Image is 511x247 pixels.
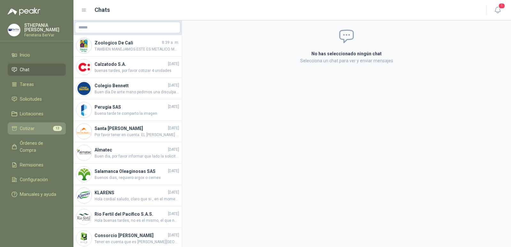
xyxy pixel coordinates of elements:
[76,145,92,160] img: Company Logo
[95,89,179,95] span: Buen día De ante mano pedimos una disculpa por lo sucedido, novedad de la cotizacion el valor es ...
[95,175,179,181] span: Buenos dias, requiero argox o cemex
[76,166,92,182] img: Company Logo
[8,108,66,120] a: Licitaciones
[8,137,66,156] a: Órdenes de Compra
[20,110,43,117] span: Licitaciones
[8,93,66,105] a: Solicitudes
[235,57,458,64] p: Selecciona un chat para ver y enviar mensajes
[76,102,92,118] img: Company Logo
[498,3,505,9] span: 1
[8,78,66,90] a: Tareas
[168,168,179,174] span: [DATE]
[95,111,179,117] span: Buena tarde te comparto la imagen
[76,81,92,96] img: Company Logo
[20,51,30,58] span: Inicio
[8,188,66,200] a: Manuales y ayuda
[20,125,34,132] span: Cotizar
[8,24,20,36] img: Company Logo
[95,168,167,175] h4: Salamanca Oleaginosas SAS
[20,140,60,154] span: Órdenes de Compra
[73,142,182,164] a: Company LogoAlmatec[DATE]Buen dia, por favor informar que lado la solicitas ?
[95,46,179,52] span: TAMBIEN MANEJAMOS ESTE ES METALICO MUY BUENO CON TODO GUSTO FERRETERIA BERVAR
[168,61,179,67] span: [DATE]
[95,153,179,159] span: Buen dia, por favor informar que lado la solicitas ?
[76,188,92,203] img: Company Logo
[95,232,167,239] h4: Consorcio [PERSON_NAME]
[95,39,161,46] h4: Zoologico De Cali
[76,209,92,225] img: Company Logo
[162,40,179,46] span: 8:39 a. m.
[73,164,182,185] a: Company LogoSalamanca Oleaginosas SAS[DATE]Buenos dias, requiero argox o cemex
[8,159,66,171] a: Remisiones
[76,59,92,75] img: Company Logo
[168,125,179,131] span: [DATE]
[76,231,92,246] img: Company Logo
[20,191,56,198] span: Manuales y ayuda
[95,61,167,68] h4: Calzatodo S.A.
[95,68,179,74] span: buenas tardes, por favor cotizar 4 unidades
[95,196,179,202] span: Hola cordial saludo, claro que si , en el momento en que la despachemos te adjunto la guía para e...
[95,146,167,153] h4: Almatec
[168,211,179,217] span: [DATE]
[24,23,66,32] p: STHEPANIA [PERSON_NAME]
[168,147,179,153] span: [DATE]
[492,4,503,16] button: 1
[95,189,167,196] h4: KLARENS
[53,126,62,131] span: 13
[73,78,182,99] a: Company LogoColegio Bennett[DATE]Buen día De ante mano pedimos una disculpa por lo sucedido, nove...
[95,5,110,14] h1: Chats
[20,66,29,73] span: Chat
[95,132,179,138] span: Por favor tener en cuenta. EL [PERSON_NAME] viene de 75 metros, me confirmas si necesitas que ven...
[95,104,167,111] h4: Perugia SAS
[8,122,66,135] a: Cotizar13
[76,124,92,139] img: Company Logo
[8,174,66,186] a: Configuración
[73,185,182,206] a: Company LogoKLARENS[DATE]Hola cordial saludo, claro que si , en el momento en que la despachemos ...
[8,8,40,15] img: Logo peakr
[73,121,182,142] a: Company LogoSanta [PERSON_NAME][DATE]Por favor tener en cuenta. EL [PERSON_NAME] viene de 75 metr...
[73,35,182,57] a: Company LogoZoologico De Cali8:39 a. m.TAMBIEN MANEJAMOS ESTE ES METALICO MUY BUENO CON TODO GUST...
[95,82,167,89] h4: Colegio Bennett
[168,232,179,238] span: [DATE]
[95,211,167,218] h4: Rio Fertil del Pacífico S.A.S.
[95,218,179,224] span: Hola buenas tardes, no es el mismo, el que nosotros manejamos es marca truper y adjuntamos la fic...
[20,81,34,88] span: Tareas
[73,57,182,78] a: Company LogoCalzatodo S.A.[DATE]buenas tardes, por favor cotizar 4 unidades
[235,50,458,57] h2: No has seleccionado ningún chat
[20,96,42,103] span: Solicitudes
[8,64,66,76] a: Chat
[73,206,182,228] a: Company LogoRio Fertil del Pacífico S.A.S.[DATE]Hola buenas tardes, no es el mismo, el que nosotr...
[95,125,167,132] h4: Santa [PERSON_NAME]
[76,38,92,53] img: Company Logo
[168,104,179,110] span: [DATE]
[20,176,48,183] span: Configuración
[168,189,179,196] span: [DATE]
[95,239,179,245] span: Tener en cuenta que es [PERSON_NAME][GEOGRAPHIC_DATA]
[20,161,43,168] span: Remisiones
[24,33,66,37] p: Ferreteria BerVar
[168,82,179,89] span: [DATE]
[8,49,66,61] a: Inicio
[73,99,182,121] a: Company LogoPerugia SAS[DATE]Buena tarde te comparto la imagen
